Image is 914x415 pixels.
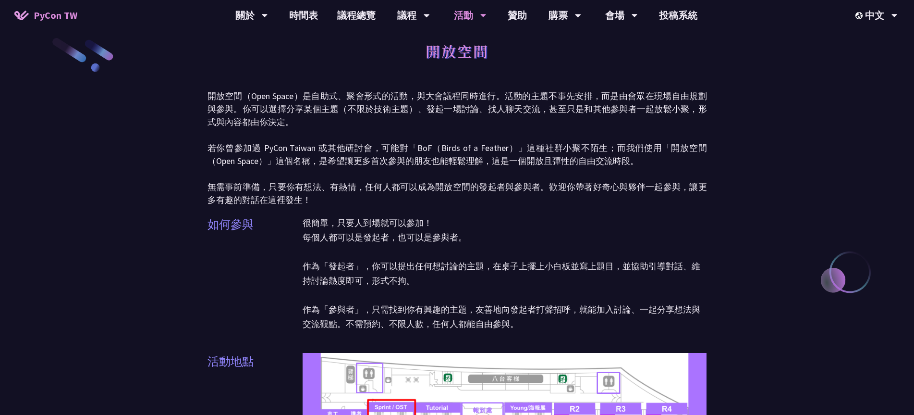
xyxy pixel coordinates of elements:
img: Home icon of PyCon TW 2025 [14,11,29,20]
p: 開放空間（Open Space）是自助式、聚會形式的活動，與大會議程同時進行。活動的主題不事先安排，而是由會眾在現場自由規劃與參與。你可以選擇分享某個主題（不限於技術主題）、發起一場討論、找人聊... [207,89,707,206]
img: Locale Icon [855,12,865,19]
p: 活動地點 [207,353,254,370]
h1: 開放空間 [426,37,489,65]
p: 如何參與 [207,216,254,233]
p: 很簡單，只要人到場就可以參加！ 每個人都可以是發起者，也可以是參與者。 作為「發起者」，你可以提出任何想討論的主題，在桌子上擺上小白板並寫上題目，並協助引導對話、維持討論熱度即可，形式不拘。 作... [303,216,707,331]
span: PyCon TW [34,8,77,23]
a: PyCon TW [5,3,87,27]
